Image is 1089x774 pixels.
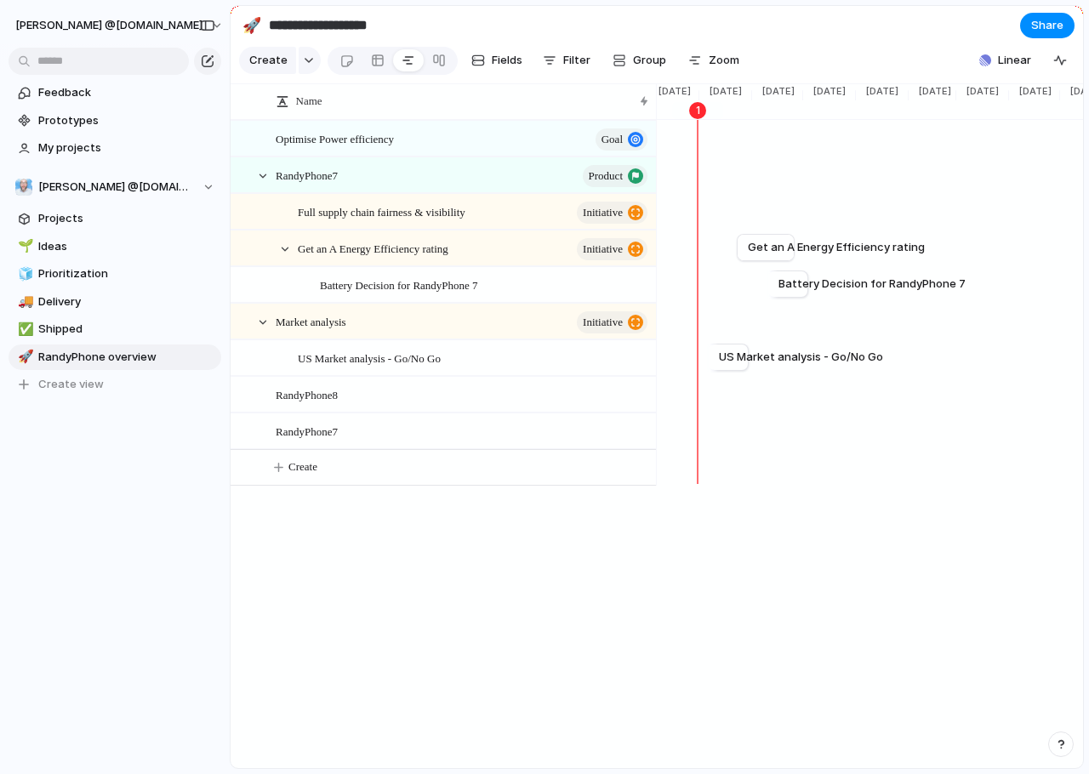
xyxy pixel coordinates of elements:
[803,84,851,99] span: [DATE]
[1031,17,1063,34] span: Share
[9,316,221,342] a: ✅Shipped
[38,179,194,196] span: [PERSON_NAME] @[DOMAIN_NAME]
[276,165,338,185] span: RandyPhone7
[9,80,221,105] a: Feedback
[9,135,221,161] a: My projects
[577,311,647,333] button: initiative
[577,238,647,260] button: initiative
[633,52,666,69] span: Group
[18,236,30,256] div: 🌱
[699,84,747,99] span: [DATE]
[38,321,215,338] span: Shipped
[38,265,215,282] span: Prioritization
[909,84,956,99] span: [DATE]
[689,102,706,119] div: 1
[577,202,647,224] button: initiative
[563,52,590,69] span: Filter
[589,164,623,188] span: Product
[465,47,529,74] button: Fields
[38,210,215,227] span: Projects
[709,52,739,69] span: Zoom
[9,261,221,287] a: 🧊Prioritization
[9,206,221,231] a: Projects
[8,12,232,39] button: [PERSON_NAME] @[DOMAIN_NAME]
[752,84,800,99] span: [DATE]
[38,376,104,393] span: Create view
[18,347,30,367] div: 🚀
[239,47,296,74] button: Create
[276,421,338,441] span: RandyPhone7
[583,165,647,187] button: Product
[719,344,738,370] a: US Market analysis - Go/No Go
[276,311,346,331] span: Market analysis
[681,47,746,74] button: Zoom
[38,139,215,157] span: My projects
[238,12,265,39] button: 🚀
[1009,84,1057,99] span: [DATE]
[15,349,32,366] button: 🚀
[998,52,1031,69] span: Linear
[648,84,696,99] span: [DATE]
[956,84,1004,99] span: [DATE]
[320,275,478,294] span: Battery Decision for RandyPhone 7
[719,349,883,366] span: US Market analysis - Go/No Go
[15,238,32,255] button: 🌱
[583,310,623,334] span: initiative
[15,321,32,338] button: ✅
[9,344,221,370] a: 🚀RandyPhone overview
[492,52,522,69] span: Fields
[288,458,317,475] span: Create
[15,293,32,310] button: 🚚
[972,48,1038,73] button: Linear
[38,293,215,310] span: Delivery
[9,372,221,397] button: Create view
[583,237,623,261] span: initiative
[18,265,30,284] div: 🧊
[298,202,465,221] span: Full supply chain fairness & visibility
[242,14,261,37] div: 🚀
[778,271,797,297] a: Battery Decision for RandyPhone 7
[18,320,30,339] div: ✅
[38,112,215,129] span: Prototypes
[298,348,441,367] span: US Market analysis - Go/No Go
[9,174,221,200] button: [PERSON_NAME] @[DOMAIN_NAME]
[583,201,623,225] span: initiative
[748,239,925,256] span: Get an A Energy Efficiency rating
[15,265,32,282] button: 🧊
[276,128,394,148] span: Optimise Power efficiency
[38,84,215,101] span: Feedback
[276,384,338,404] span: RandyPhone8
[249,52,288,69] span: Create
[596,128,647,151] button: goal
[38,349,215,366] span: RandyPhone overview
[602,128,623,151] span: goal
[778,276,966,293] span: Battery Decision for RandyPhone 7
[536,47,597,74] button: Filter
[9,289,221,315] a: 🚚Delivery
[38,238,215,255] span: Ideas
[248,450,682,485] button: Create
[1020,13,1075,38] button: Share
[9,108,221,134] a: Prototypes
[748,235,784,260] a: Get an A Energy Efficiency rating
[15,17,202,34] span: [PERSON_NAME] @[DOMAIN_NAME]
[298,238,448,258] span: Get an A Energy Efficiency rating
[18,292,30,311] div: 🚚
[9,234,221,259] a: 🌱Ideas
[604,47,675,74] button: Group
[856,84,904,99] span: [DATE]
